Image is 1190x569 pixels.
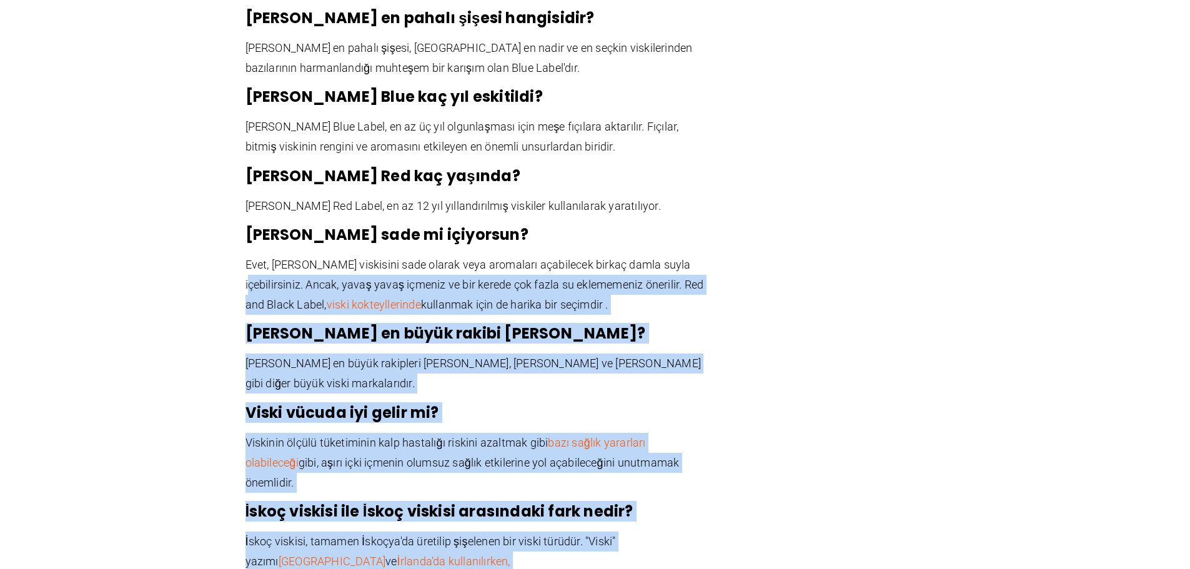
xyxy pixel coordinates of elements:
[245,436,548,449] font: Viskinin ölçülü tüketiminin kalp hastalığı riskini azaltmak gibi
[421,298,608,311] font: kullanmak için de harika bir seçimdir .
[245,535,616,568] font: İskoç viskisi, tamamen İskoçya'da üretilip şişelenen bir viski türüdür. "Viski" yazımı
[245,436,646,469] a: bazı sağlık yararları olabileceği
[245,86,543,107] font: [PERSON_NAME] Blue kaç yıl eskitildi?
[245,501,633,522] font: İskoç viskisi ile İskoç viskisi arasındaki fark nedir?
[245,7,595,28] font: [PERSON_NAME] en pahalı şişesi hangisidir?
[279,555,385,568] a: [GEOGRAPHIC_DATA]
[245,166,520,186] font: [PERSON_NAME] Red kaç yaşında?
[245,120,679,153] font: [PERSON_NAME] Blue Label, en az üç yıl olgunlaşması için meşe fıçılara aktarılır. Fıçılar, bitmiş...
[245,258,704,311] font: Evet, [PERSON_NAME] viskisini sade olarak veya aromaları açabilecek birkaç damla suyla içebilirsi...
[245,41,693,74] font: [PERSON_NAME] en pahalı şişesi, [GEOGRAPHIC_DATA] en nadir ve en seçkin viskilerinden bazılarının...
[245,402,439,423] font: Viski vücuda iyi gelir mi?
[245,357,702,390] font: [PERSON_NAME] en büyük rakipleri [PERSON_NAME], [PERSON_NAME] ve [PERSON_NAME] gibi diğer büyük v...
[385,555,397,568] font: ve
[245,224,528,245] font: [PERSON_NAME] sade mi içiyorsun?
[245,456,680,489] font: gibi, aşırı içki içmenin olumsuz sağlık etkilerine yol açabileceğini unutmamak önemlidir.
[245,323,646,344] font: [PERSON_NAME] en büyük rakibi [PERSON_NAME]?
[327,298,421,311] a: viski kokteyllerinde
[245,199,661,212] font: [PERSON_NAME] Red Label, en az 12 yıl yıllandırılmış viskiler kullanılarak yaratılıyor.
